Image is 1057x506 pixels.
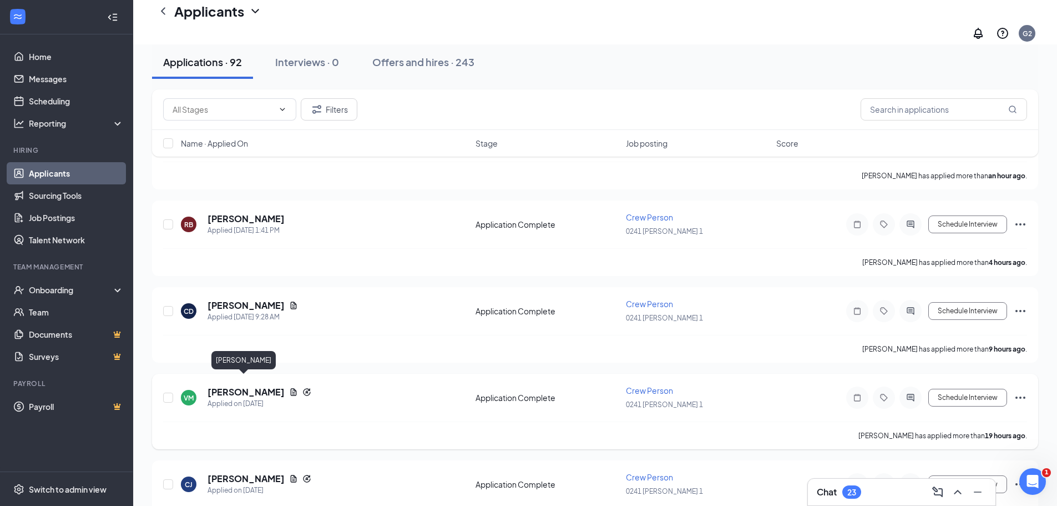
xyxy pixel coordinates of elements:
[208,473,285,485] h5: [PERSON_NAME]
[626,212,673,222] span: Crew Person
[184,220,193,229] div: RB
[208,299,285,312] h5: [PERSON_NAME]
[29,229,124,251] a: Talent Network
[13,262,122,272] div: Team Management
[302,388,311,397] svg: Reapply
[928,216,1007,233] button: Schedule Interview
[626,227,703,236] span: 0241 [PERSON_NAME] 1
[949,483,967,501] button: ChevronUp
[107,12,118,23] svg: Collapse
[301,98,357,121] button: Filter Filters
[1014,391,1027,404] svg: Ellipses
[626,472,673,482] span: Crew Person
[951,485,964,499] svg: ChevronUp
[29,345,124,368] a: SurveysCrown
[13,284,24,295] svg: UserCheck
[1019,468,1046,495] iframe: Intercom live chat
[208,485,311,496] div: Applied on [DATE]
[928,389,1007,407] button: Schedule Interview
[971,485,984,499] svg: Minimize
[904,220,917,229] svg: ActiveChat
[1014,304,1027,318] svg: Ellipses
[877,393,891,402] svg: Tag
[861,98,1027,121] input: Search in applications
[29,184,124,207] a: Sourcing Tools
[858,431,1027,440] p: [PERSON_NAME] has applied more than .
[372,55,474,69] div: Offers and hires · 243
[184,393,194,403] div: VM
[626,314,703,322] span: 0241 [PERSON_NAME] 1
[208,213,285,225] h5: [PERSON_NAME]
[174,2,244,21] h1: Applicants
[211,351,276,369] div: [PERSON_NAME]
[862,171,1027,181] p: [PERSON_NAME] has applied more than .
[13,379,122,388] div: Payroll
[877,220,891,229] svg: Tag
[626,385,673,395] span: Crew Person
[208,398,311,409] div: Applied on [DATE]
[476,392,619,403] div: Application Complete
[476,305,619,317] div: Application Complete
[1014,478,1027,491] svg: Ellipses
[476,219,619,230] div: Application Complete
[302,474,311,483] svg: Reapply
[877,307,891,315] svg: Tag
[29,284,114,295] div: Onboarding
[29,90,124,112] a: Scheduling
[989,258,1025,267] b: 4 hours ago
[208,225,285,236] div: Applied [DATE] 1:41 PM
[996,27,1009,40] svg: QuestionInfo
[173,103,274,116] input: All Stages
[275,55,339,69] div: Interviews · 0
[289,474,298,483] svg: Document
[181,138,248,149] span: Name · Applied On
[904,393,917,402] svg: ActiveChat
[289,301,298,310] svg: Document
[988,172,1025,180] b: an hour ago
[310,103,323,116] svg: Filter
[817,486,837,498] h3: Chat
[29,68,124,90] a: Messages
[29,46,124,68] a: Home
[476,479,619,490] div: Application Complete
[29,207,124,229] a: Job Postings
[12,11,23,22] svg: WorkstreamLogo
[862,344,1027,354] p: [PERSON_NAME] has applied more than .
[476,138,498,149] span: Stage
[626,400,703,409] span: 0241 [PERSON_NAME] 1
[13,146,122,155] div: Hiring
[29,323,124,345] a: DocumentsCrown
[278,105,287,114] svg: ChevronDown
[29,395,124,418] a: PayrollCrown
[29,118,124,129] div: Reporting
[1014,218,1027,231] svg: Ellipses
[29,301,124,323] a: Team
[13,484,24,495] svg: Settings
[289,388,298,397] svg: Document
[776,138,798,149] span: Score
[972,27,985,40] svg: Notifications
[626,299,673,309] span: Crew Person
[862,258,1027,267] p: [PERSON_NAME] has applied more than .
[249,4,262,18] svg: ChevronDown
[985,432,1025,440] b: 19 hours ago
[851,307,864,315] svg: Note
[29,484,107,495] div: Switch to admin view
[931,485,944,499] svg: ComposeMessage
[969,483,987,501] button: Minimize
[1042,468,1051,477] span: 1
[185,480,193,489] div: CJ
[928,302,1007,320] button: Schedule Interview
[29,162,124,184] a: Applicants
[208,312,298,323] div: Applied [DATE] 9:28 AM
[851,220,864,229] svg: Note
[13,118,24,129] svg: Analysis
[1023,29,1032,38] div: G2
[626,138,667,149] span: Job posting
[626,487,703,495] span: 0241 [PERSON_NAME] 1
[929,483,947,501] button: ComposeMessage
[904,307,917,315] svg: ActiveChat
[928,475,1007,493] button: Schedule Interview
[847,488,856,497] div: 23
[156,4,170,18] a: ChevronLeft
